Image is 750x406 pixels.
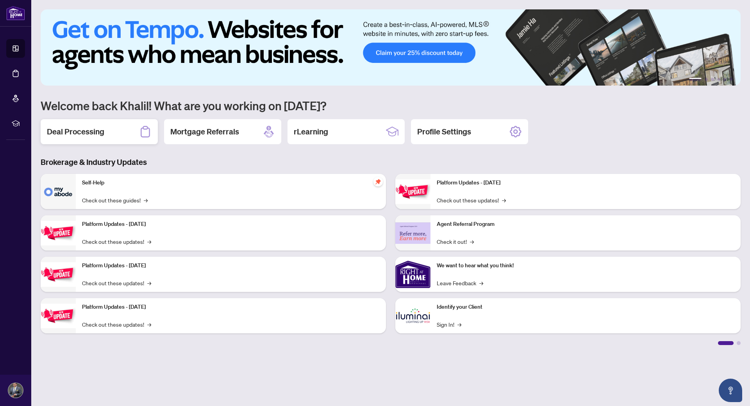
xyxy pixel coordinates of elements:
[689,78,702,81] button: 1
[82,179,380,187] p: Self-Help
[437,196,506,204] a: Check out these updates!→
[437,220,734,229] p: Agent Referral Program
[705,78,708,81] button: 2
[395,298,430,333] img: Identify your Client
[437,237,474,246] a: Check it out!→
[41,98,741,113] h1: Welcome back Khalil! What are you working on [DATE]?
[479,279,483,287] span: →
[730,78,733,81] button: 6
[723,78,727,81] button: 5
[502,196,506,204] span: →
[41,221,76,245] img: Platform Updates - September 16, 2025
[395,179,430,204] img: Platform Updates - June 23, 2025
[6,6,25,20] img: logo
[82,237,151,246] a: Check out these updates!→
[470,237,474,246] span: →
[147,320,151,329] span: →
[41,9,741,86] img: Slide 0
[41,157,741,168] h3: Brokerage & Industry Updates
[82,303,380,311] p: Platform Updates - [DATE]
[82,320,151,329] a: Check out these updates!→
[147,279,151,287] span: →
[437,261,734,270] p: We want to hear what you think!
[47,126,104,137] h2: Deal Processing
[437,179,734,187] p: Platform Updates - [DATE]
[711,78,714,81] button: 3
[82,196,148,204] a: Check out these guides!→
[395,257,430,292] img: We want to hear what you think!
[294,126,328,137] h2: rLearning
[417,126,471,137] h2: Profile Settings
[437,320,461,329] a: Sign In!→
[147,237,151,246] span: →
[717,78,720,81] button: 4
[457,320,461,329] span: →
[41,304,76,328] img: Platform Updates - July 8, 2025
[41,262,76,287] img: Platform Updates - July 21, 2025
[437,279,483,287] a: Leave Feedback→
[373,177,383,186] span: pushpin
[437,303,734,311] p: Identify your Client
[82,261,380,270] p: Platform Updates - [DATE]
[395,222,430,244] img: Agent Referral Program
[41,174,76,209] img: Self-Help
[719,379,742,402] button: Open asap
[8,383,23,398] img: Profile Icon
[144,196,148,204] span: →
[82,220,380,229] p: Platform Updates - [DATE]
[170,126,239,137] h2: Mortgage Referrals
[82,279,151,287] a: Check out these updates!→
